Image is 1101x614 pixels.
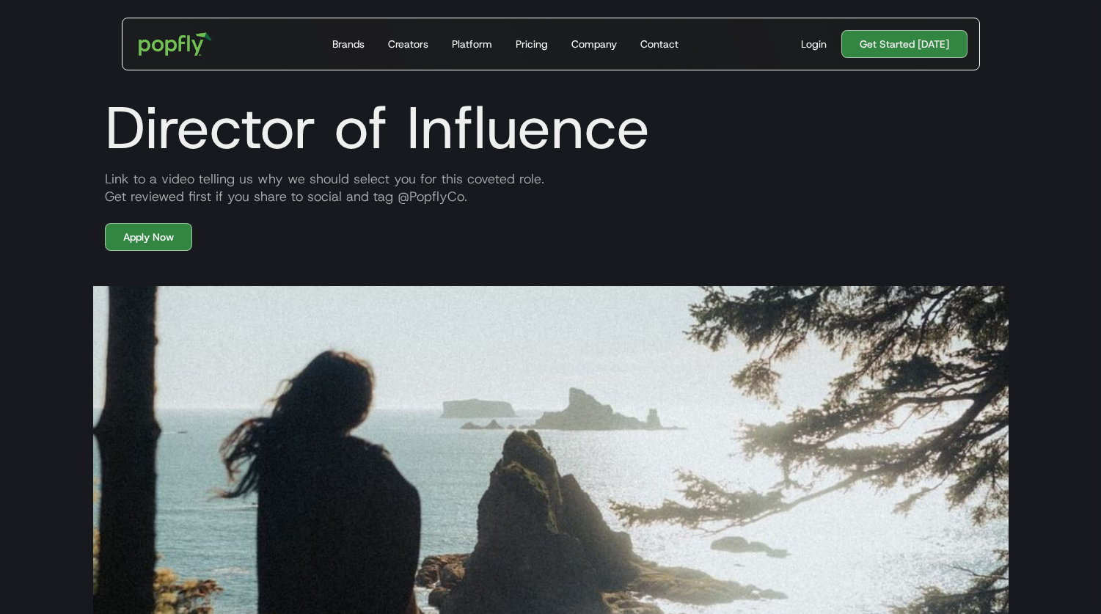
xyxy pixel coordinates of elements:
[128,22,223,66] a: home
[93,170,1009,205] div: Link to a video telling us why we should select you for this coveted role. Get reviewed first if ...
[332,37,365,51] div: Brands
[566,18,623,70] a: Company
[516,37,548,51] div: Pricing
[452,37,492,51] div: Platform
[634,18,684,70] a: Contact
[801,37,827,51] div: Login
[382,18,434,70] a: Creators
[326,18,370,70] a: Brands
[105,223,192,251] a: Apply Now
[510,18,554,70] a: Pricing
[795,37,833,51] a: Login
[571,37,617,51] div: Company
[841,30,968,58] a: Get Started [DATE]
[446,18,498,70] a: Platform
[640,37,678,51] div: Contact
[93,92,1009,163] h1: Director of Influence
[388,37,428,51] div: Creators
